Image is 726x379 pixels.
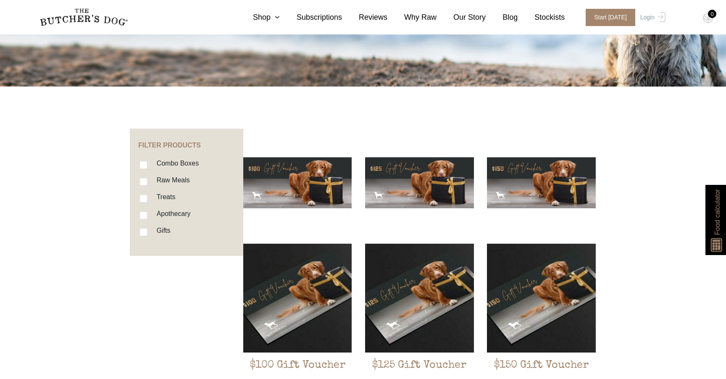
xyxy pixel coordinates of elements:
[586,9,635,26] span: Start [DATE]
[487,129,595,237] img: $150 Gift Voucher
[130,129,243,149] h4: FILTER PRODUCTS
[280,12,342,23] a: Subscriptions
[153,208,191,219] label: Apothecary
[342,12,387,23] a: Reviews
[153,158,199,169] label: Combo Boxes
[243,129,352,237] img: $100 Gift Voucher
[577,9,638,26] a: Start [DATE]
[638,9,665,26] a: Login
[712,189,722,235] span: Food calculator
[703,13,713,24] img: TBD_Cart-Empty.png
[153,225,171,236] label: Gifts
[365,129,473,237] img: $125 Gift Voucher
[518,12,565,23] a: Stockists
[153,174,190,186] label: Raw Meals
[708,10,716,18] div: 0
[236,12,280,23] a: Shop
[437,12,486,23] a: Our Story
[486,12,518,23] a: Blog
[153,191,176,203] label: Treats
[387,12,437,23] a: Why Raw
